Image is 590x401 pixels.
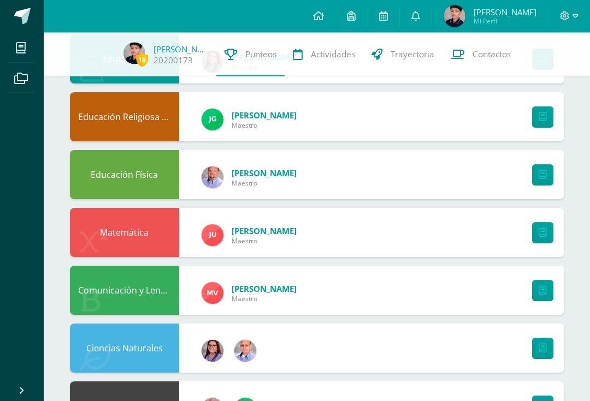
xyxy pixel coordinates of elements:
a: [PERSON_NAME] [154,44,208,55]
span: Contactos [473,49,511,60]
span: Actividades [311,49,355,60]
img: 6c58b5a751619099581147680274b29f.png [202,167,223,189]
span: Maestro [232,295,297,304]
img: 3da61d9b1d2c0c7b8f7e89c78bbce001.png [202,109,223,131]
span: [PERSON_NAME] [474,7,536,17]
div: Ciencias Naturales [70,324,179,373]
span: [PERSON_NAME] [232,226,297,237]
img: b5613e1a4347ac065b47e806e9a54e9c.png [202,225,223,247]
div: Matemática [70,208,179,258]
div: Comunicación y Lenguaje, Idioma Español [70,266,179,315]
span: [PERSON_NAME] [232,168,297,179]
span: 16 [136,53,148,67]
img: 1e3bb53c3348141af241b7994bc57232.png [444,5,465,27]
img: 1e3bb53c3348141af241b7994bc57232.png [123,43,145,64]
span: Maestro [232,179,297,188]
div: Educación Religiosa Escolar [70,93,179,142]
img: 636fc591f85668e7520e122fec75fd4f.png [234,340,256,362]
div: Educación Física [70,151,179,200]
span: Mi Perfil [474,16,536,26]
a: Trayectoria [363,33,442,76]
a: Actividades [285,33,363,76]
span: Maestro [232,121,297,130]
span: Maestro [232,237,297,246]
span: Trayectoria [391,49,434,60]
img: fda4ebce342fd1e8b3b59cfba0d95288.png [202,340,223,362]
span: [PERSON_NAME] [232,284,297,295]
a: Punteos [216,33,285,76]
img: 1ff341f52347efc33ff1d2a179cbdb51.png [202,283,223,304]
span: Punteos [245,49,276,60]
span: [PERSON_NAME] [232,110,297,121]
a: Contactos [442,33,519,76]
a: 20200173 [154,55,193,66]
